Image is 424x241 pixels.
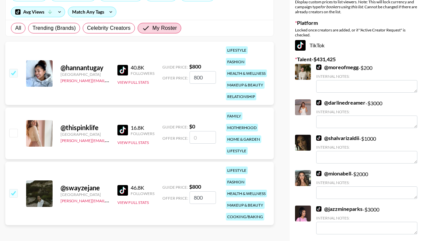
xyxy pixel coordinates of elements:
[316,145,417,150] div: Internal Notes:
[226,167,248,174] div: lifestyle
[189,123,195,129] strong: $ 0
[295,56,419,63] label: Talent - $ 431,425
[316,109,417,114] div: Internal Notes:
[32,24,76,32] span: Trending (Brands)
[226,58,246,66] div: fashion
[190,71,216,84] input: 800
[226,124,258,131] div: motherhood
[117,200,149,205] button: View Full Stats
[226,178,246,186] div: fashion
[316,206,362,212] a: @jazzmineparks
[226,201,265,209] div: makeup & beauty
[316,100,321,105] img: TikTok
[316,135,321,141] img: TikTok
[68,7,116,17] div: Match Any Tags
[316,65,321,70] img: TikTok
[131,191,154,196] div: Followers
[316,135,417,164] div: - $ 1000
[295,40,419,51] div: TikTok
[61,197,190,203] a: [PERSON_NAME][EMAIL_ADDRESS][PERSON_NAME][DOMAIN_NAME]
[316,180,417,185] div: Internal Notes:
[226,112,242,120] div: family
[316,64,417,93] div: - $ 200
[131,64,154,71] div: 40.8K
[152,24,177,32] span: My Roster
[226,135,261,143] div: home & garden
[189,183,201,190] strong: $ 800
[15,24,21,32] span: All
[226,213,264,220] div: cooking/baking
[61,123,109,132] div: @ thispinklife
[61,64,109,72] div: @ hannantugay
[316,99,365,106] a: @darlinedreamer
[316,64,359,71] a: @moreofmegg
[316,99,417,128] div: - $ 3000
[117,80,149,85] button: View Full Stats
[117,125,128,135] img: TikTok
[316,74,417,79] div: Internal Notes:
[190,131,216,144] input: 0
[295,27,419,37] div: Locked once creators are added, or if "Active Creator Request" is checked.
[131,124,154,131] div: 16.8K
[226,190,267,197] div: health & wellness
[117,65,128,75] img: TikTok
[320,4,363,9] em: for bookers using this list
[61,192,109,197] div: [GEOGRAPHIC_DATA]
[295,20,419,26] label: Platform
[162,65,188,70] span: Guide Price:
[316,216,417,220] div: Internal Notes:
[11,7,65,17] div: Avg Views
[162,75,188,80] span: Offer Price:
[316,170,417,199] div: - $ 2000
[295,40,306,51] img: TikTok
[226,147,248,155] div: lifestyle
[61,72,109,77] div: [GEOGRAPHIC_DATA]
[61,132,109,137] div: [GEOGRAPHIC_DATA]
[316,206,321,212] img: TikTok
[162,124,188,129] span: Guide Price:
[226,81,265,89] div: makeup & beauty
[131,131,154,136] div: Followers
[226,93,256,100] div: relationship
[316,206,417,234] div: - $ 3000
[117,185,128,196] img: TikTok
[316,171,321,176] img: TikTok
[131,184,154,191] div: 46.8K
[61,77,190,83] a: [PERSON_NAME][EMAIL_ADDRESS][PERSON_NAME][DOMAIN_NAME]
[162,136,188,141] span: Offer Price:
[190,191,216,204] input: 800
[316,135,359,141] a: @shalvarizaldii
[162,196,188,201] span: Offer Price:
[189,63,201,70] strong: $ 800
[226,46,248,54] div: lifestyle
[61,137,190,143] a: [PERSON_NAME][EMAIL_ADDRESS][PERSON_NAME][DOMAIN_NAME]
[87,24,131,32] span: Celebrity Creators
[226,70,267,77] div: health & wellness
[117,140,149,145] button: View Full Stats
[61,184,109,192] div: @ swayzejane
[131,71,154,76] div: Followers
[162,185,188,190] span: Guide Price:
[316,170,351,177] a: @mionabell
